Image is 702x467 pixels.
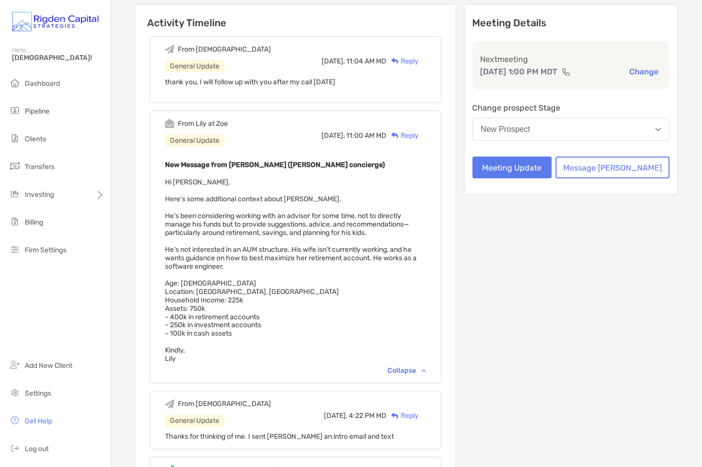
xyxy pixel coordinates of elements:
[25,107,50,116] span: Pipeline
[391,58,399,64] img: Reply icon
[165,134,224,147] div: General Update
[165,433,394,441] span: Thanks for thinking of me. I sent [PERSON_NAME] an intro email and text
[324,412,347,420] span: [DATE],
[165,400,174,409] img: Event icon
[481,53,662,65] p: Next meeting
[25,190,54,199] span: Investing
[322,131,345,140] span: [DATE],
[135,5,456,29] h6: Activity Timeline
[9,243,21,255] img: firm-settings icon
[12,4,99,40] img: Zoe Logo
[481,125,531,134] div: New Prospect
[473,157,552,178] button: Meeting Update
[386,130,419,141] div: Reply
[9,387,21,399] img: settings icon
[386,56,419,66] div: Reply
[481,65,558,78] p: [DATE] 1:00 PM MDT
[556,157,670,178] button: Message [PERSON_NAME]
[387,367,426,375] div: Collapse
[165,415,224,427] div: General Update
[25,389,51,398] span: Settings
[25,163,54,171] span: Transfers
[627,66,662,77] button: Change
[322,57,345,65] span: [DATE],
[422,369,426,372] img: Chevron icon
[9,160,21,172] img: transfers icon
[391,413,399,419] img: Reply icon
[165,119,174,128] img: Event icon
[25,135,46,143] span: Clients
[346,57,386,65] span: 11:04 AM MD
[562,68,571,76] img: communication type
[165,161,385,169] b: New Message from [PERSON_NAME] ([PERSON_NAME] concierge)
[25,79,60,88] span: Dashboard
[391,132,399,139] img: Reply icon
[346,131,386,140] span: 11:00 AM MD
[178,119,228,128] div: From Lily at Zoe
[25,417,52,425] span: Get Help
[9,77,21,89] img: dashboard icon
[12,54,105,62] span: [DEMOGRAPHIC_DATA]!
[178,45,271,54] div: From [DEMOGRAPHIC_DATA]
[9,216,21,228] img: billing icon
[9,188,21,200] img: investing icon
[349,412,386,420] span: 4:22 PM MD
[9,359,21,371] img: add_new_client icon
[165,178,417,363] span: Hi [PERSON_NAME], Here's some additional context about [PERSON_NAME]. He’s been considering worki...
[9,105,21,117] img: pipeline icon
[25,246,66,254] span: Firm Settings
[473,102,670,114] p: Change prospect Stage
[25,361,72,370] span: Add New Client
[178,400,271,409] div: From [DEMOGRAPHIC_DATA]
[165,78,335,86] span: thank you, I will follow up with you after my call [DATE]
[165,45,174,54] img: Event icon
[9,414,21,426] img: get-help icon
[25,218,43,227] span: Billing
[655,128,661,131] img: Open dropdown arrow
[9,442,21,454] img: logout icon
[473,17,670,29] p: Meeting Details
[25,445,49,453] span: Log out
[9,132,21,144] img: clients icon
[165,60,224,72] div: General Update
[473,118,670,141] button: New Prospect
[386,411,419,421] div: Reply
